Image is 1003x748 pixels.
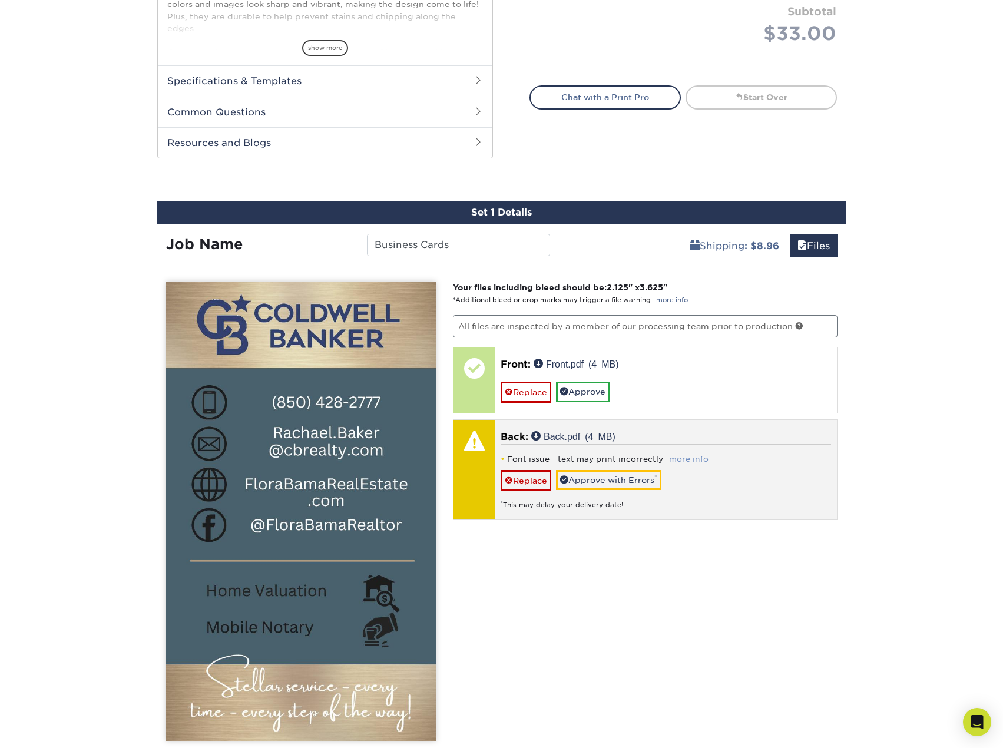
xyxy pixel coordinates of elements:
[367,234,550,256] input: Enter a job name
[158,65,492,96] h2: Specifications & Templates
[556,470,661,490] a: Approve with Errors*
[607,283,628,292] span: 2.125
[453,283,667,292] strong: Your files including bleed should be: " x "
[501,454,831,464] li: Font issue - text may print incorrectly -
[157,201,846,224] div: Set 1 Details
[501,382,551,402] a: Replace
[501,470,551,491] a: Replace
[683,234,787,257] a: Shipping: $8.96
[744,240,779,251] b: : $8.96
[640,283,663,292] span: 3.625
[501,359,531,370] span: Front:
[534,359,619,368] a: Front.pdf (4 MB)
[302,40,348,56] span: show more
[158,97,492,127] h2: Common Questions
[656,296,688,304] a: more info
[529,85,681,109] a: Chat with a Print Pro
[453,315,838,337] p: All files are inspected by a member of our processing team prior to production.
[166,236,243,253] strong: Job Name
[501,431,528,442] span: Back:
[797,240,807,251] span: files
[501,491,831,510] div: This may delay your delivery date!
[669,455,709,464] a: more info
[963,708,991,736] div: Open Intercom Messenger
[158,127,492,158] h2: Resources and Blogs
[690,240,700,251] span: shipping
[790,234,838,257] a: Files
[686,85,837,109] a: Start Over
[556,382,610,402] a: Approve
[531,431,615,441] a: Back.pdf (4 MB)
[453,296,688,304] small: *Additional bleed or crop marks may trigger a file warning –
